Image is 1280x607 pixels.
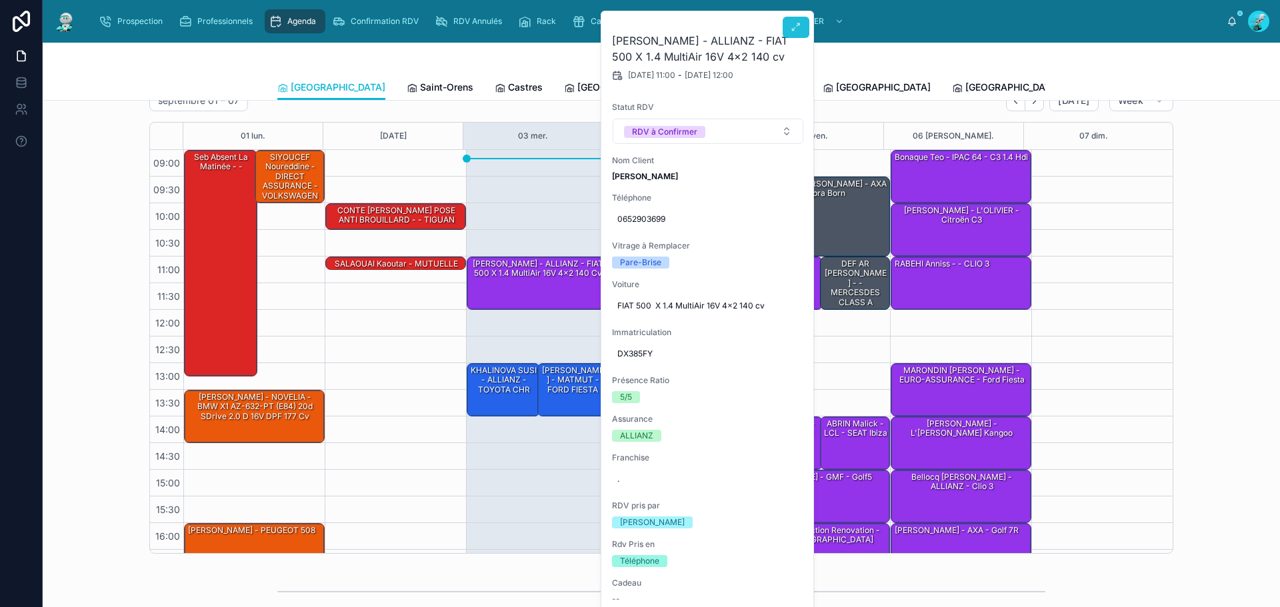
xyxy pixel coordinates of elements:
span: [DATE] 12:00 [685,70,733,81]
div: SALAOUAI Kaoutar - MUTUELLE DE POITIERS - Clio 4 [326,257,465,271]
div: 5/5 [620,391,632,403]
span: 10:00 [152,211,183,222]
div: [PERSON_NAME] - NOVELIA - BMW X1 AZ-632-PT (E84) 20d sDrive 2.0 d 16V DPF 177 cv [185,390,324,442]
div: SIYOUCEF Noureddine - DIRECT ASSURANCE - VOLKSWAGEN Tiguan [257,151,324,211]
span: 09:30 [150,184,183,195]
a: Saint-Orens [407,75,473,102]
div: ABRIN Malick - LCL - SEAT Ibiza [821,417,890,469]
span: Téléphone [612,193,804,203]
div: Téléphone [620,555,659,567]
span: 13:00 [152,370,183,382]
span: 14:30 [152,450,183,462]
div: Pare-Brise [620,257,661,269]
button: Next [1025,91,1044,111]
div: MARONDIN [PERSON_NAME] - EURO-ASSURANCE - Ford fiesta [893,364,1030,386]
span: 14:00 [152,424,183,435]
div: SALAOUAI Kaoutar - MUTUELLE DE POITIERS - Clio 4 [328,258,465,280]
button: 07 dim. [1079,123,1108,149]
div: [PERSON_NAME] - L'[PERSON_NAME] kangoo [893,418,1030,440]
div: DEF AR [PERSON_NAME] - - MERCESDES CLASS A [823,258,889,308]
div: [PERSON_NAME] [620,516,685,528]
span: 16:00 [152,530,183,542]
span: Rdv Pris en [612,539,804,550]
span: Assurance [612,414,804,424]
a: Prospection [95,9,172,33]
span: Rack [537,16,556,27]
span: FIAT 500 X 1.4 MultiAir 16V 4x2 140 cv [617,301,799,311]
div: ALLIANZ [620,430,653,442]
div: [PERSON_NAME] - MATMUT - FORD FIESTA [538,364,607,416]
div: Toit pano - [PERSON_NAME] - AXA - cupra born [750,177,889,256]
div: [PERSON_NAME] - AXA - Golf 7R [891,524,1031,576]
span: Professionnels [197,16,253,27]
div: SIYOUCEF Noureddine - DIRECT ASSURANCE - VOLKSWAGEN Tiguan [255,151,325,203]
button: Select Button [613,119,803,144]
button: [DATE] [380,123,407,149]
span: -- [612,594,620,604]
div: Bonaque Teo - IPAC 64 - C3 1.4 hdi [891,151,1031,203]
span: [GEOGRAPHIC_DATA] [836,81,931,94]
div: KHALINOVA SUSI - ALLIANZ - TOYOTA CHR [469,364,539,396]
span: [GEOGRAPHIC_DATA] [965,81,1060,94]
span: 15:00 [153,477,183,488]
div: [PERSON_NAME] - PEUGEOT 508 [187,524,317,536]
div: Bonaque Teo - IPAC 64 - C3 1.4 hdi [893,151,1029,163]
div: Seb absent la matinée - - [185,151,257,376]
span: Statut RDV [612,102,804,113]
div: [PERSON_NAME] - L'OLIVIER - Citroën c3 [893,205,1030,227]
div: [PERSON_NAME] - MATMUT - FORD FIESTA [540,364,607,396]
span: 10:30 [152,237,183,249]
a: Castres [495,75,543,102]
div: [PERSON_NAME] - ALLIANZ - FIAT 500 X 1.4 MultiAir 16V 4x2 140 cv [467,257,607,309]
div: [PERSON_NAME] - ALLIANZ - FIAT 500 X 1.4 MultiAir 16V 4x2 140 cv [469,258,606,280]
strong: [PERSON_NAME] [612,171,678,181]
button: Back [1006,91,1025,111]
div: Bellocq [PERSON_NAME] - ALLIANZ - Clio 3 [891,470,1031,522]
div: [PERSON_NAME] - L'[PERSON_NAME] kangoo [891,417,1031,469]
div: 06 [PERSON_NAME]. [913,123,994,149]
span: [GEOGRAPHIC_DATA] [577,81,672,94]
span: Présence Ratio [612,375,804,386]
a: Professionnels [175,9,262,33]
a: NE PAS TOUCHER [732,9,851,33]
span: Confirmation RDV [351,16,419,27]
span: [DATE] 11:00 [628,70,675,81]
span: 11:30 [154,291,183,302]
div: Seb absent la matinée - - [187,151,256,173]
a: [GEOGRAPHIC_DATA] [823,75,931,102]
span: 11:00 [154,264,183,275]
div: ACH construction renovation - AXA - [GEOGRAPHIC_DATA] [752,524,889,546]
div: MARONDIN [PERSON_NAME] - EURO-ASSURANCE - Ford fiesta [891,364,1031,416]
span: RDV Annulés [453,16,502,27]
a: Rack [514,9,565,33]
span: RDV pris par [612,500,804,511]
span: DX385FY [617,348,799,359]
img: App logo [53,11,77,32]
a: Confirmation RDV [328,9,428,33]
span: Franchise [612,452,804,463]
div: RABEHI Anniss - - CLIO 3 [891,257,1031,309]
a: Assurances [637,9,713,33]
div: Bellocq [PERSON_NAME] - ALLIANZ - Clio 3 [893,471,1030,493]
span: 12:30 [152,344,183,355]
span: [DATE] [1058,95,1089,107]
button: 03 mer. [518,123,548,149]
span: [GEOGRAPHIC_DATA] [291,81,385,94]
button: [DATE] [1049,90,1098,111]
div: Toit pano - [PERSON_NAME] - AXA - cupra born [752,178,889,200]
div: CONTE [PERSON_NAME] POSE ANTI BROUILLARD - - TIGUAN [328,205,465,227]
a: RDV Annulés [431,9,511,33]
div: KHALINOVA SUSI - ALLIANZ - TOYOTA CHR [467,364,539,416]
button: 01 lun. [241,123,265,149]
a: [GEOGRAPHIC_DATA] [564,75,672,102]
a: [GEOGRAPHIC_DATA] [952,75,1060,102]
span: Agenda [287,16,316,27]
div: ACH construction renovation - AXA - [GEOGRAPHIC_DATA] [750,524,889,576]
span: Vitrage à Remplacer [612,241,804,251]
h2: [PERSON_NAME] - ALLIANZ - FIAT 500 X 1.4 MultiAir 16V 4x2 140 cv [612,33,804,65]
div: RDV à Confirmer [632,126,697,138]
h2: septembre 01 – 07 [158,94,239,107]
